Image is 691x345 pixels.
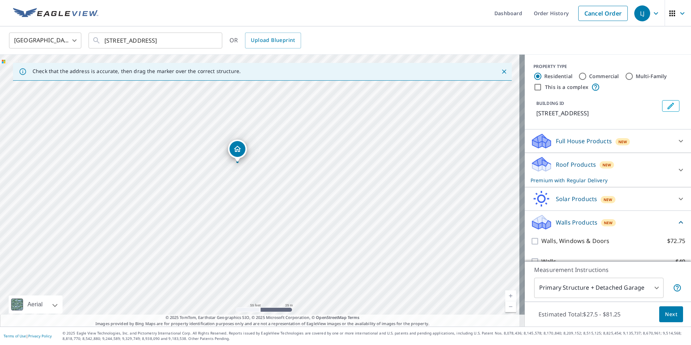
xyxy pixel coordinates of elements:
a: Upload Blueprint [245,33,301,48]
div: Walls ProductsNew [531,214,685,231]
a: Current Level 19, Zoom In [505,290,516,301]
p: | [4,334,52,338]
div: Dropped pin, building 1, Residential property, 1590 Kenwick Rd Columbus, OH 43209 [228,140,247,162]
label: This is a complex [545,84,588,91]
div: Aerial [25,295,45,314]
div: Roof ProductsNewPremium with Regular Delivery [531,156,685,184]
p: Premium with Regular Delivery [531,176,672,184]
a: Terms of Use [4,333,26,338]
div: Aerial [9,295,63,314]
span: Next [665,310,677,319]
div: Primary Structure + Detached Garage [534,278,664,298]
p: BUILDING ID [536,100,564,106]
div: [GEOGRAPHIC_DATA] [9,30,81,51]
div: PROPERTY TYPE [533,63,682,70]
p: Solar Products [556,195,597,203]
p: $40 [675,257,685,266]
p: Full House Products [556,137,612,145]
a: Cancel Order [578,6,628,21]
a: Terms [348,315,360,320]
span: New [602,162,611,168]
p: Check that the address is accurate, then drag the marker over the correct structure. [33,68,241,74]
p: [STREET_ADDRESS] [536,109,659,118]
button: Next [659,306,683,323]
span: New [618,139,627,145]
p: $72.75 [667,237,685,246]
p: Estimated Total: $27.5 - $81.25 [533,306,627,322]
span: New [604,220,613,226]
label: Residential [544,73,572,80]
button: Close [499,67,509,76]
label: Multi-Family [636,73,667,80]
div: OR [229,33,301,48]
div: LJ [634,5,650,21]
a: Current Level 19, Zoom Out [505,301,516,312]
p: Walls [541,257,556,266]
div: Solar ProductsNew [531,190,685,208]
img: EV Logo [13,8,98,19]
p: © 2025 Eagle View Technologies, Inc. and Pictometry International Corp. All Rights Reserved. Repo... [63,331,687,341]
span: New [604,197,613,203]
span: Your report will include the primary structure and a detached garage if one exists. [673,284,682,292]
p: Measurement Instructions [534,265,682,274]
span: Upload Blueprint [251,36,295,45]
a: OpenStreetMap [316,315,346,320]
label: Commercial [589,73,619,80]
p: Walls Products [556,218,597,227]
div: Full House ProductsNew [531,132,685,150]
input: Search by address or latitude-longitude [104,30,207,51]
button: Edit building 1 [662,100,679,112]
p: Roof Products [556,160,596,169]
p: Walls, Windows & Doors [541,237,609,246]
a: Privacy Policy [28,333,52,338]
span: © 2025 TomTom, Earthstar Geographics SIO, © 2025 Microsoft Corporation, © [166,315,360,321]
